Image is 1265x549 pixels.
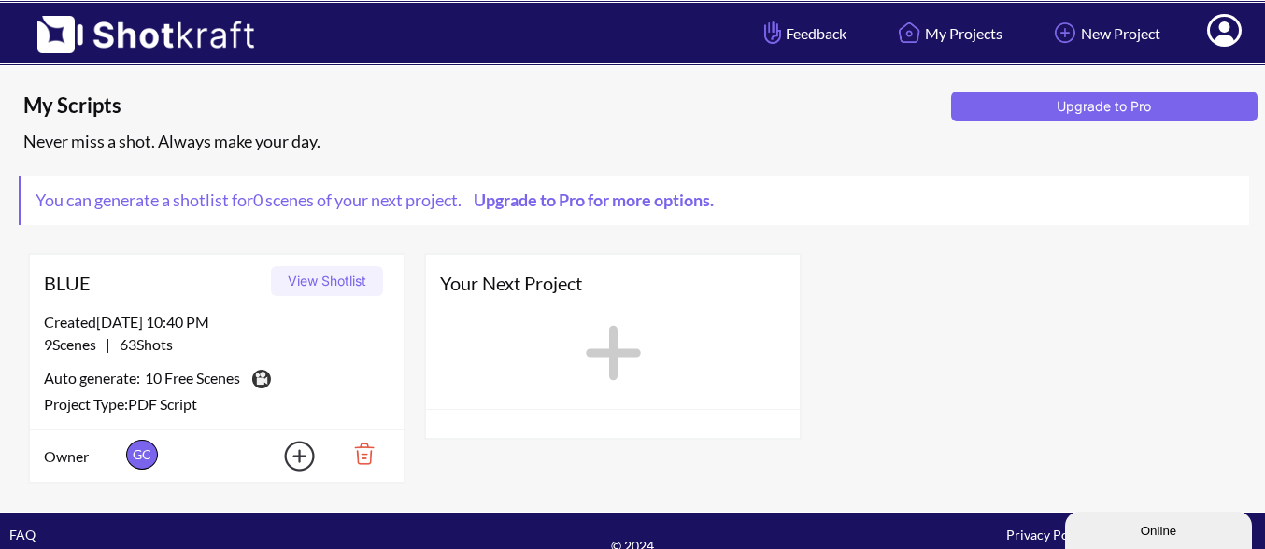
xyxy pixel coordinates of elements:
a: New Project [1035,8,1174,58]
span: 0 scenes of your next project. [253,190,723,210]
span: My Scripts [23,91,945,120]
img: Add Icon [255,435,320,477]
span: Owner [44,445,121,468]
iframe: chat widget [1065,508,1256,549]
img: Home Icon [893,17,925,49]
img: Hand Icon [760,17,786,49]
img: Add Icon [1049,17,1081,49]
img: Camera Icon [248,365,274,393]
a: Upgrade to Pro for more options. [462,190,723,210]
span: 9 Scenes [44,335,106,353]
div: Never miss a shot. Always make your day. [19,126,1256,157]
span: You can generate a shotlist for [21,176,737,225]
div: Project Type: PDF Script [44,393,390,415]
span: | [44,333,173,356]
button: View Shotlist [271,266,383,296]
span: 10 Free Scenes [145,367,240,393]
span: Your Next Project [440,269,786,297]
span: Feedback [760,22,846,44]
button: Upgrade to Pro [951,91,1258,121]
div: Created [DATE] 10:40 PM [44,311,390,333]
div: Privacy Policy [840,524,1256,545]
span: GC [126,440,158,470]
span: Auto generate: [44,367,145,393]
span: BLUE [44,269,264,297]
a: My Projects [879,8,1016,58]
a: FAQ [9,527,36,542]
span: 63 Shots [110,335,173,353]
img: Trash Icon [325,438,390,470]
